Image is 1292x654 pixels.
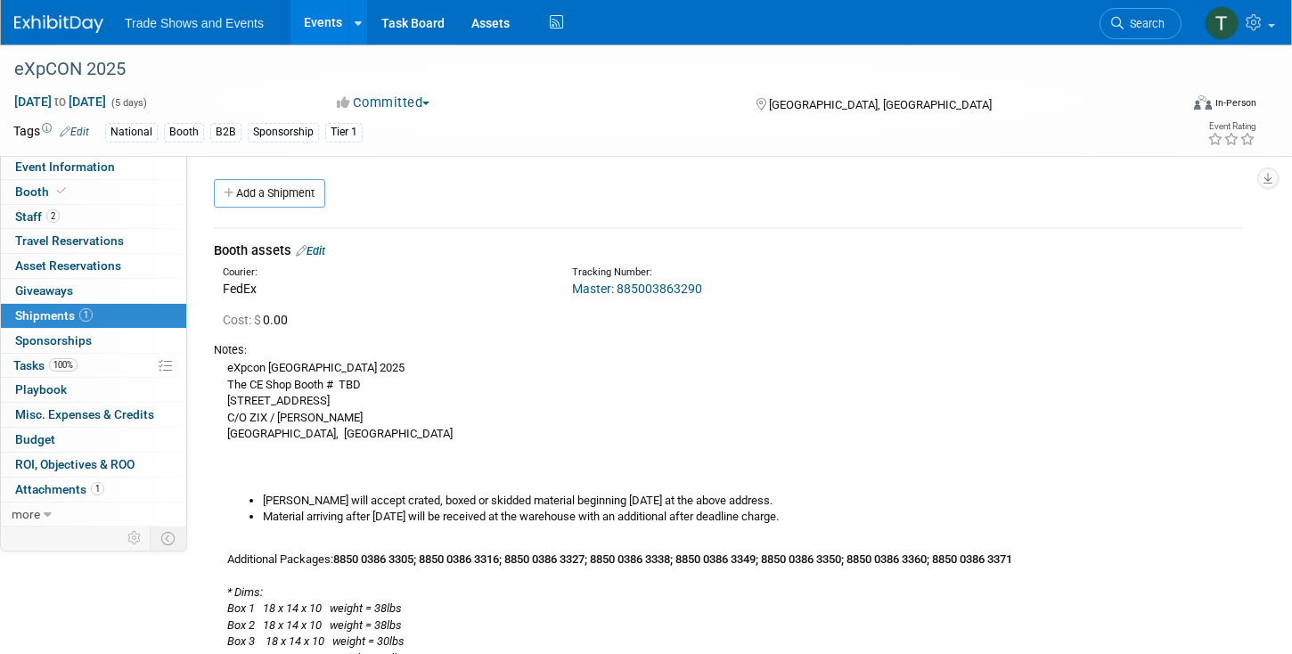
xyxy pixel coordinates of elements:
li: Material arriving after [DATE] will be received at the warehouse with an additional after deadlin... [263,509,1243,526]
span: [DATE] [DATE] [13,94,107,110]
button: Committed [331,94,437,112]
span: [GEOGRAPHIC_DATA], [GEOGRAPHIC_DATA] [769,98,992,111]
div: Booth assets [214,241,1243,260]
a: Tasks100% [1,354,186,378]
i: * Dims: [227,585,263,599]
span: Sponsorships [15,333,92,347]
td: Personalize Event Tab Strip [119,527,151,550]
span: Event Information [15,159,115,174]
span: 100% [49,358,78,372]
div: eXpCON 2025 [8,53,1150,86]
span: Giveaways [15,283,73,298]
span: 2 [46,209,60,223]
a: Sponsorships [1,329,186,353]
span: Tasks [13,358,78,372]
a: Edit [296,244,325,258]
span: Search [1124,17,1165,30]
span: Staff [15,209,60,224]
td: Tags [13,122,89,143]
span: Cost: $ [223,313,263,327]
div: National [105,123,158,142]
i: Box 2 18 x 14 x 10 weight = 38lbs [227,618,402,632]
a: Asset Reservations [1,254,186,278]
span: Budget [15,432,55,446]
a: Booth [1,180,186,204]
div: FedEx [223,280,545,298]
span: 0.00 [223,313,295,327]
a: Misc. Expenses & Credits [1,403,186,427]
div: Event Rating [1207,122,1255,131]
td: Toggle Event Tabs [151,527,187,550]
a: Attachments1 [1,478,186,502]
i: Booth reservation complete [57,186,66,196]
a: Playbook [1,378,186,402]
a: Giveaways [1,279,186,303]
a: Event Information [1,155,186,179]
a: Budget [1,428,186,452]
a: more [1,503,186,527]
a: Staff2 [1,205,186,229]
a: Shipments1 [1,304,186,328]
span: Attachments [15,482,104,496]
a: ROI, Objectives & ROO [1,453,186,477]
div: Tier 1 [325,123,363,142]
b: 8850 0386 3305; 8850 0386 3316; 8850 0386 3327; 8850 0386 3338; 8850 0386 3349; 8850 0386 3350; 8... [333,552,1012,566]
a: Master: 885003863290 [572,282,702,296]
a: Edit [60,126,89,138]
span: ROI, Objectives & ROO [15,457,135,471]
div: Tracking Number: [572,266,982,280]
img: Tiff Wagner [1205,6,1239,40]
span: (5 days) [110,97,147,109]
div: In-Person [1214,96,1256,110]
div: Sponsorship [248,123,319,142]
span: Trade Shows and Events [125,16,264,30]
a: Add a Shipment [214,179,325,208]
div: Notes: [214,342,1243,358]
a: Travel Reservations [1,229,186,253]
span: 1 [91,482,104,495]
img: Format-Inperson.png [1194,95,1212,110]
i: Box 1 18 x 14 x 10 weight = 38lbs [227,601,402,615]
img: ExhibitDay [14,15,103,33]
div: Courier: [223,266,545,280]
span: to [52,94,69,109]
span: Playbook [15,382,67,396]
div: Booth [164,123,204,142]
span: 1 [79,308,93,322]
div: Event Format [1072,93,1257,119]
li: [PERSON_NAME] will accept crated, boxed or skidded material beginning [DATE] at the above address. [263,493,1243,510]
a: Search [1100,8,1182,39]
span: Asset Reservations [15,258,121,273]
span: Misc. Expenses & Credits [15,407,154,421]
span: Shipments [15,308,93,323]
i: Box 3 18 x 14 x 10 weight = 30lbs [227,634,405,648]
span: more [12,507,40,521]
span: Booth [15,184,70,199]
span: Travel Reservations [15,233,124,248]
div: B2B [210,123,241,142]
